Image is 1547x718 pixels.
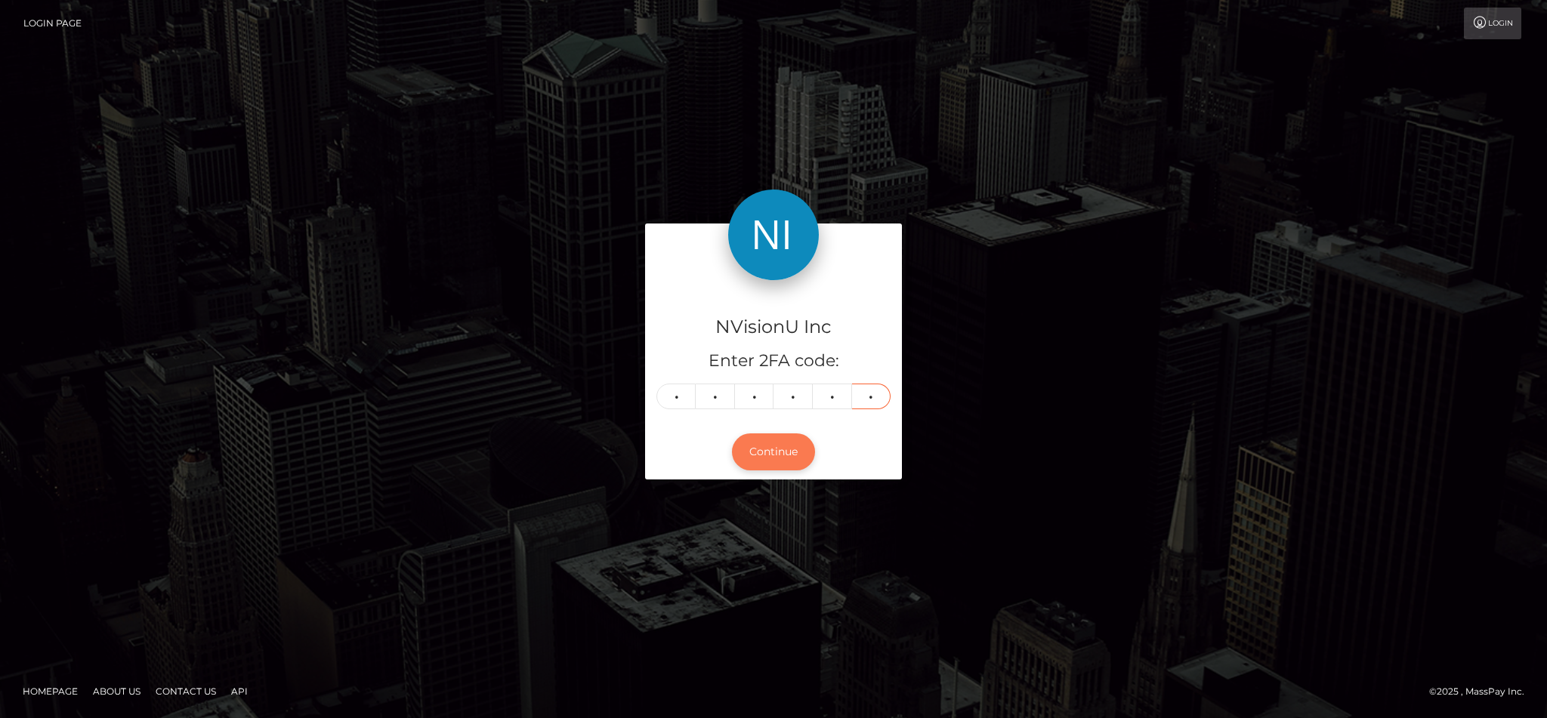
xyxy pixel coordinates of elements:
[17,679,84,703] a: Homepage
[656,350,891,373] h5: Enter 2FA code:
[23,8,82,39] a: Login Page
[150,679,222,703] a: Contact Us
[656,314,891,341] h4: NVisionU Inc
[732,433,815,470] button: Continue
[728,190,819,280] img: NVisionU Inc
[225,679,254,703] a: API
[1464,8,1521,39] a: Login
[87,679,147,703] a: About Us
[1429,683,1536,700] div: © 2025 , MassPay Inc.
